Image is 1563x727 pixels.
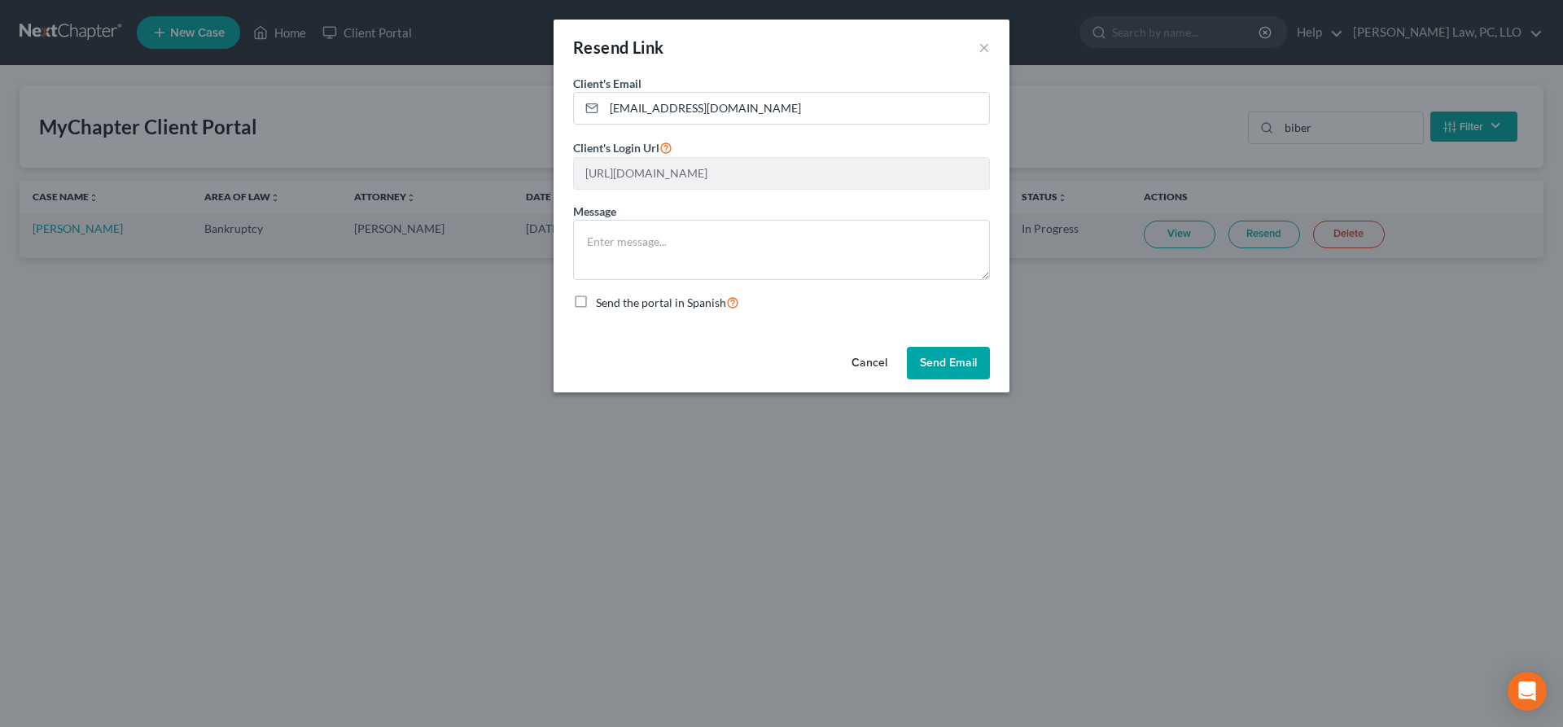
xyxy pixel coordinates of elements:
[574,158,989,189] input: --
[573,203,616,220] label: Message
[1508,672,1547,711] div: Open Intercom Messenger
[907,347,990,379] button: Send Email
[979,37,990,57] button: ×
[604,93,989,124] input: Enter email...
[573,138,672,157] label: Client's Login Url
[596,296,726,309] span: Send the portal in Spanish
[573,77,641,90] span: Client's Email
[573,36,663,59] div: Resend Link
[838,347,900,379] button: Cancel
